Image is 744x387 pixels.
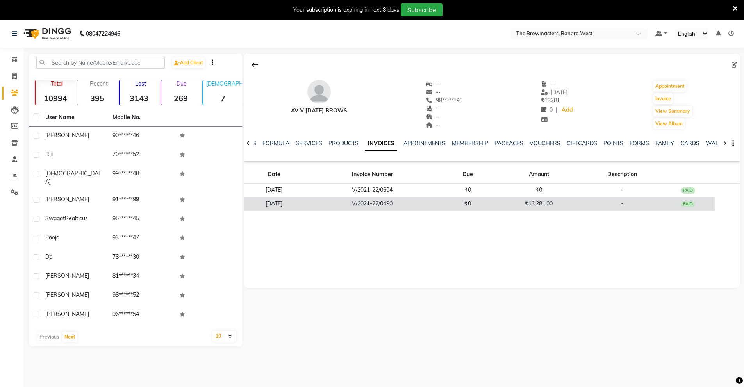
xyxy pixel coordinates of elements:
[307,80,331,103] img: avatar
[494,140,523,147] a: PACKAGES
[541,97,560,104] span: 13281
[681,187,696,194] div: PAID
[681,201,696,207] div: PAID
[45,132,89,139] span: [PERSON_NAME]
[494,166,583,184] th: Amount
[41,109,108,127] th: User Name
[621,200,623,207] span: -
[556,106,557,114] span: |
[541,106,553,113] span: 0
[426,80,441,87] span: --
[304,197,441,210] td: V/2021-22/0490
[291,107,347,115] div: AV V [DATE] brows
[20,23,73,45] img: logo
[86,23,120,45] b: 08047224946
[441,166,494,184] th: Due
[441,184,494,197] td: ₹0
[426,89,441,96] span: --
[621,186,623,193] span: -
[80,80,117,87] p: Recent
[655,140,674,147] a: FAMILY
[560,105,574,116] a: Add
[45,291,89,298] span: [PERSON_NAME]
[161,93,201,103] strong: 269
[706,140,728,147] a: WALLET
[163,80,201,87] p: Due
[630,140,649,147] a: FORMS
[653,93,673,104] button: Invoice
[403,140,446,147] a: APPOINTMENTS
[541,97,544,104] span: ₹
[120,93,159,103] strong: 3143
[426,105,441,112] span: --
[653,118,685,129] button: View Album
[77,93,117,103] strong: 395
[45,272,89,279] span: [PERSON_NAME]
[45,196,89,203] span: [PERSON_NAME]
[653,106,692,117] button: View Summary
[304,184,441,197] td: V/2021-22/0604
[244,166,304,184] th: Date
[262,140,289,147] a: FORMULA
[65,215,88,222] span: Realticus
[530,140,560,147] a: VOUCHERS
[45,253,52,260] span: Dp
[45,234,59,241] span: Pooja
[328,140,359,147] a: PRODUCTS
[441,197,494,210] td: ₹0
[172,57,205,68] a: Add Client
[45,215,65,222] span: Swagat
[123,80,159,87] p: Lost
[426,113,441,120] span: --
[45,310,89,317] span: [PERSON_NAME]
[296,140,322,147] a: SERVICES
[365,137,397,151] a: INVOICES
[45,170,101,185] span: [DEMOGRAPHIC_DATA]
[203,93,243,103] strong: 7
[494,197,583,210] td: ₹13,281.00
[452,140,488,147] a: MEMBERSHIP
[36,57,165,69] input: Search by Name/Mobile/Email/Code
[426,121,441,128] span: --
[653,81,687,92] button: Appointment
[583,166,661,184] th: Description
[36,93,75,103] strong: 10994
[494,184,583,197] td: ₹0
[108,109,175,127] th: Mobile No.
[293,6,399,14] div: Your subscription is expiring in next 8 days
[541,89,568,96] span: [DATE]
[244,197,304,210] td: [DATE]
[62,332,77,342] button: Next
[603,140,623,147] a: POINTS
[541,80,556,87] span: --
[206,80,243,87] p: [DEMOGRAPHIC_DATA]
[45,151,53,158] span: Riji
[401,3,443,16] button: Subscribe
[247,57,263,72] div: Back to Client
[39,80,75,87] p: Total
[680,140,699,147] a: CARDS
[244,184,304,197] td: [DATE]
[304,166,441,184] th: Invoice Number
[567,140,597,147] a: GIFTCARDS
